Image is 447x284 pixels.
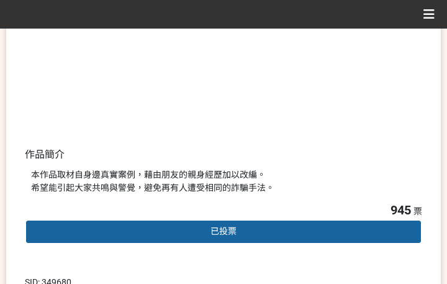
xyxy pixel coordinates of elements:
[31,168,416,195] div: 本作品取材自身邊真實案例，藉由朋友的親身經歷加以改編。 希望能引起大家共鳴與警覺，避免再有人遭受相同的詐騙手法。
[25,149,65,160] span: 作品簡介
[210,226,237,236] span: 已投票
[391,203,411,218] span: 945
[413,206,422,216] span: 票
